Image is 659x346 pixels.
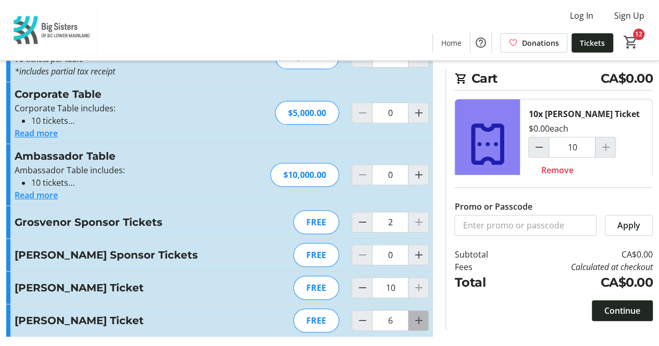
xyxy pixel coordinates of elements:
[528,160,586,181] button: Remove
[571,33,613,53] a: Tickets
[433,33,470,53] a: Home
[31,114,242,127] li: 10 tickets
[512,273,653,292] td: CA$0.00
[15,148,242,164] h3: Ambassador Table
[562,7,602,24] button: Log In
[454,261,512,273] td: Fees
[454,215,596,236] input: Enter promo or passcode
[372,164,408,185] input: Ambassador Table Quantity
[15,247,242,263] h3: [PERSON_NAME] Sponsor Tickets
[606,7,653,24] button: Sign Up
[408,245,428,265] button: Increment by one
[454,273,512,292] td: Total
[454,248,512,261] td: Subtotal
[600,69,653,88] span: CA$0.00
[470,32,491,53] button: Help
[15,214,242,230] h3: Grosvenor Sponsor Tickets
[372,102,408,123] input: Corporate Table Quantity
[522,37,559,48] span: Donations
[528,108,639,120] div: 10x [PERSON_NAME] Ticket
[352,311,372,330] button: Decrement by one
[570,9,593,22] span: Log In
[621,33,640,52] button: Cart
[408,103,428,123] button: Increment by one
[614,9,644,22] span: Sign Up
[454,69,653,91] h2: Cart
[454,200,532,213] label: Promo or Passcode
[529,137,549,157] button: Decrement by one
[441,37,462,48] span: Home
[352,278,372,298] button: Decrement by one
[6,4,99,56] img: Big Sisters of BC Lower Mainland's Logo
[275,101,339,125] div: $5,000.00
[500,33,567,53] a: Donations
[15,313,242,328] h3: [PERSON_NAME] Ticket
[408,165,428,185] button: Increment by one
[549,137,595,158] input: Tracey McVicar Ticket Quantity
[15,164,242,176] p: Ambassador Table includes:
[512,261,653,273] td: Calculated at checkout
[15,189,58,201] button: Read more
[15,66,115,77] em: *includes partial tax receipt
[512,248,653,261] td: CA$0.00
[15,280,242,296] h3: [PERSON_NAME] Ticket
[617,219,640,232] span: Apply
[15,86,242,102] h3: Corporate Table
[604,304,640,317] span: Continue
[592,300,653,321] button: Continue
[372,212,408,233] input: Grosvenor Sponsor Tickets Quantity
[605,215,653,236] button: Apply
[580,37,605,48] span: Tickets
[293,243,339,267] div: FREE
[408,311,428,330] button: Increment by one
[541,164,573,176] span: Remove
[293,309,339,332] div: FREE
[372,277,408,298] input: Tracey McVicar Ticket Quantity
[15,127,58,139] button: Read more
[372,245,408,265] input: Dixon Mitchell Sponsor Tickets Quantity
[15,102,242,114] p: Corporate Table includes:
[31,176,242,189] li: 10 tickets
[528,122,568,135] div: $0.00 each
[352,212,372,232] button: Decrement by one
[372,310,408,331] input: Hayley Woodin Ticket Quantity
[293,210,339,234] div: FREE
[270,163,339,187] div: $10,000.00
[293,276,339,300] div: FREE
